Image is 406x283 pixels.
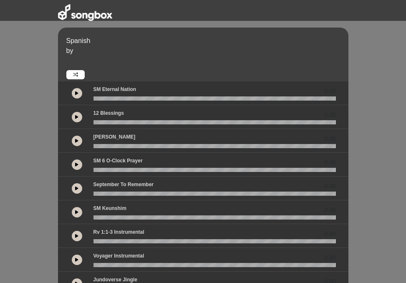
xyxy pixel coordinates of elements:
p: SM Eternal Nation [93,86,136,93]
p: [PERSON_NAME] [93,133,136,141]
p: 12 Blessings [93,109,124,117]
p: SM Keunshim [93,205,126,212]
span: 0.00 [324,230,335,238]
span: 0.00 [324,253,335,262]
img: songbox-logo-white.png [58,4,112,21]
p: September to Remember [93,181,154,188]
p: Rv 1:1-3 Instrumental [93,228,144,236]
p: Spanish [66,36,346,46]
span: 0.00 [324,182,335,191]
p: SM 6 o-clock prayer [93,157,143,164]
span: 0.00 [324,134,335,143]
span: 0.00 [324,87,335,96]
p: Voyager Instrumental [93,252,144,260]
span: 0.00 [324,206,335,215]
span: 0.00 [324,158,335,167]
span: by [66,47,73,54]
span: 0.00 [324,111,335,119]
